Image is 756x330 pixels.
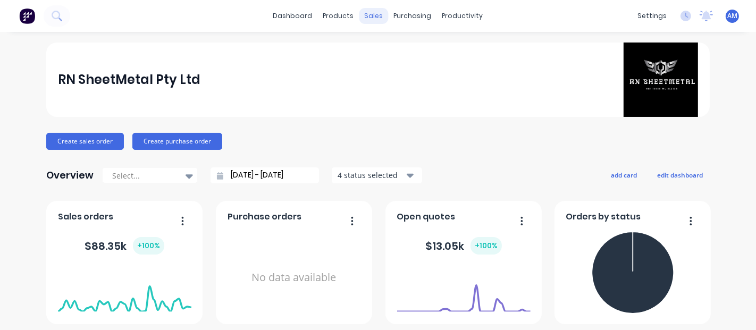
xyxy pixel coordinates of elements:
[359,8,389,24] div: sales
[19,8,35,24] img: Factory
[46,133,124,150] button: Create sales order
[566,210,641,223] span: Orders by status
[318,8,359,24] div: products
[58,69,200,90] div: RN SheetMetal Pty Ltd
[397,210,456,223] span: Open quotes
[85,237,164,255] div: $ 88.35k
[132,133,222,150] button: Create purchase order
[133,237,164,255] div: + 100 %
[632,8,672,24] div: settings
[58,210,113,223] span: Sales orders
[228,227,361,328] div: No data available
[437,8,489,24] div: productivity
[389,8,437,24] div: purchasing
[727,11,737,21] span: AM
[624,43,698,117] img: RN SheetMetal Pty Ltd
[604,168,644,182] button: add card
[46,165,94,186] div: Overview
[228,210,301,223] span: Purchase orders
[471,237,502,255] div: + 100 %
[268,8,318,24] a: dashboard
[338,170,405,181] div: 4 status selected
[332,167,422,183] button: 4 status selected
[650,168,710,182] button: edit dashboard
[425,237,502,255] div: $ 13.05k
